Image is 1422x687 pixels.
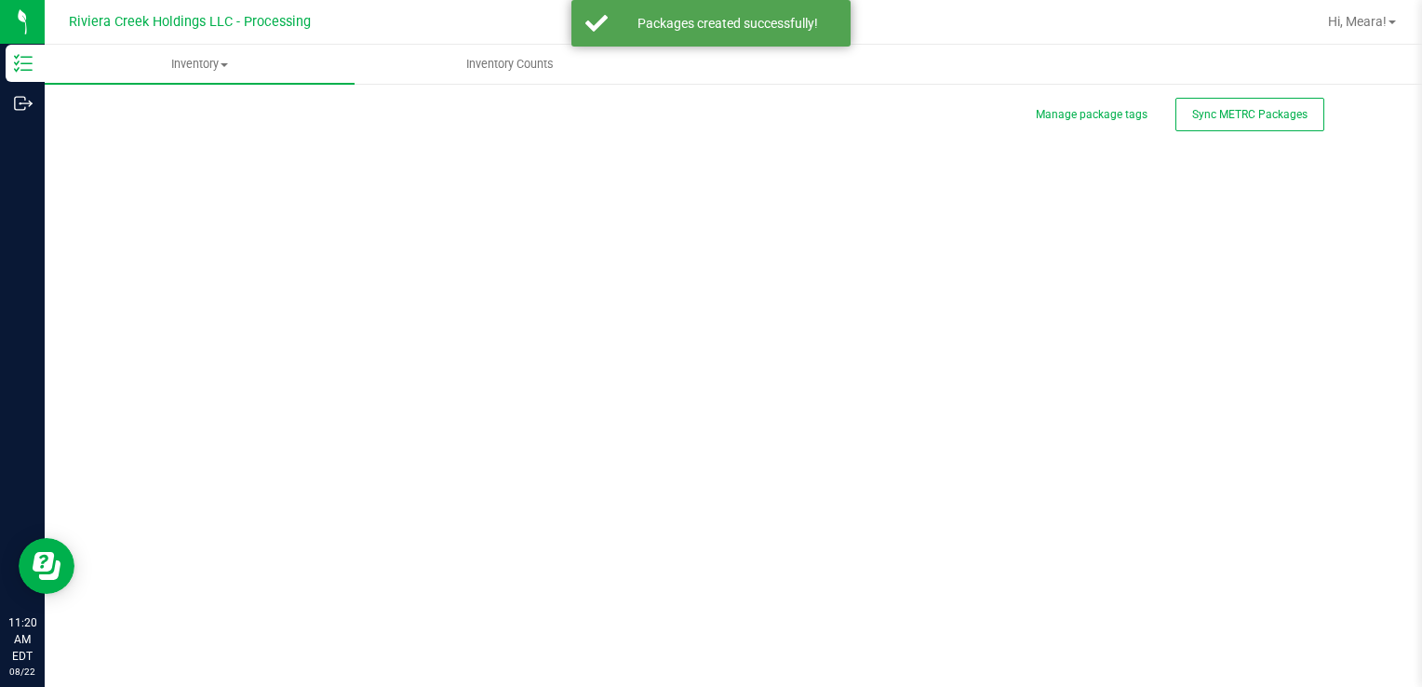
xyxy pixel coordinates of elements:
p: 08/22 [8,665,36,679]
iframe: Resource center [19,538,74,594]
button: Manage package tags [1036,107,1147,123]
span: Hi, Meara! [1328,14,1387,29]
inline-svg: Inventory [14,54,33,73]
p: 11:20 AM EDT [8,614,36,665]
span: Inventory [45,56,355,73]
a: Inventory Counts [355,45,664,84]
span: Riviera Creek Holdings LLC - Processing [69,14,311,30]
button: Sync METRC Packages [1175,98,1324,131]
inline-svg: Outbound [14,94,33,113]
a: Inventory [45,45,355,84]
span: Sync METRC Packages [1192,108,1308,121]
span: Inventory Counts [441,56,579,73]
div: Packages created successfully! [618,14,837,33]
